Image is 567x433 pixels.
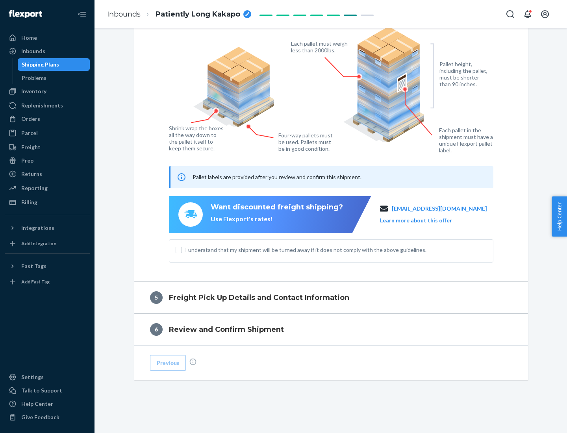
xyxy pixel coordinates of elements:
a: Inbounds [107,10,141,19]
div: Home [21,34,37,42]
a: Settings [5,371,90,383]
div: Fast Tags [21,262,46,270]
div: Problems [22,74,46,82]
img: Flexport logo [9,10,42,18]
div: Use Flexport's rates! [211,215,343,224]
button: Learn more about this offer [380,216,452,224]
a: Add Integration [5,237,90,250]
figcaption: Four-way pallets must be used. Pallets must be in good condition. [278,132,333,152]
h4: Freight Pick Up Details and Contact Information [169,292,349,303]
div: Integrations [21,224,54,232]
button: Help Center [552,196,567,237]
ol: breadcrumbs [101,3,258,26]
div: Add Fast Tag [21,278,50,285]
button: Open account menu [537,6,553,22]
a: Inbounds [5,45,90,57]
div: Want discounted freight shipping? [211,202,343,213]
div: Help Center [21,400,53,408]
div: Reporting [21,184,48,192]
div: Prep [21,157,33,165]
div: Talk to Support [21,387,62,394]
div: 6 [150,323,163,336]
input: I understand that my shipment will be turned away if it does not comply with the above guidelines. [176,247,182,253]
div: Inventory [21,87,46,95]
button: Give Feedback [5,411,90,424]
figcaption: Each pallet must weigh less than 2000lbs. [291,40,350,54]
a: Returns [5,168,90,180]
div: Shipping Plans [22,61,59,68]
div: Replenishments [21,102,63,109]
button: 5Freight Pick Up Details and Contact Information [134,282,528,313]
figcaption: Shrink wrap the boxes all the way down to the pallet itself to keep them secure. [169,125,225,152]
a: [EMAIL_ADDRESS][DOMAIN_NAME] [392,205,487,213]
a: Replenishments [5,99,90,112]
a: Reporting [5,182,90,194]
div: Freight [21,143,41,151]
div: Parcel [21,129,38,137]
div: Settings [21,373,44,381]
button: Open notifications [520,6,535,22]
div: Orders [21,115,40,123]
span: I understand that my shipment will be turned away if it does not comply with the above guidelines. [185,246,487,254]
span: Patiently Long Kakapo [156,9,240,20]
figcaption: Pallet height, including the pallet, must be shorter than 90 inches. [439,61,491,87]
button: 6Review and Confirm Shipment [134,314,528,345]
button: Open Search Box [502,6,518,22]
button: Fast Tags [5,260,90,272]
a: Orders [5,113,90,125]
h4: Review and Confirm Shipment [169,324,284,335]
a: Prep [5,154,90,167]
div: 5 [150,291,163,304]
a: Help Center [5,398,90,410]
a: Shipping Plans [18,58,90,71]
a: Talk to Support [5,384,90,397]
a: Freight [5,141,90,154]
figcaption: Each pallet in the shipment must have a unique Flexport pallet label. [439,127,498,154]
button: Previous [150,355,186,371]
button: Close Navigation [74,6,90,22]
span: Pallet labels are provided after you review and confirm this shipment. [193,174,361,180]
a: Parcel [5,127,90,139]
div: Add Integration [21,240,56,247]
a: Add Fast Tag [5,276,90,288]
a: Problems [18,72,90,84]
a: Home [5,31,90,44]
button: Integrations [5,222,90,234]
div: Inbounds [21,47,45,55]
div: Returns [21,170,42,178]
a: Billing [5,196,90,209]
div: Billing [21,198,37,206]
div: Give Feedback [21,413,59,421]
a: Inventory [5,85,90,98]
